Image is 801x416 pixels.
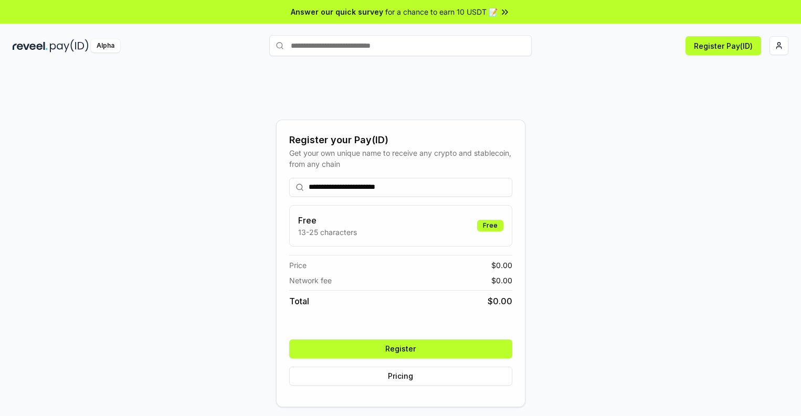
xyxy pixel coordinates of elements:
[488,295,512,307] span: $ 0.00
[289,260,307,271] span: Price
[686,36,761,55] button: Register Pay(ID)
[13,39,48,52] img: reveel_dark
[291,6,383,17] span: Answer our quick survey
[50,39,89,52] img: pay_id
[491,260,512,271] span: $ 0.00
[289,295,309,307] span: Total
[91,39,120,52] div: Alpha
[289,367,512,386] button: Pricing
[289,133,512,147] div: Register your Pay(ID)
[298,214,357,227] h3: Free
[289,275,332,286] span: Network fee
[298,227,357,238] p: 13-25 characters
[491,275,512,286] span: $ 0.00
[289,147,512,169] div: Get your own unique name to receive any crypto and stablecoin, from any chain
[289,339,512,358] button: Register
[385,6,498,17] span: for a chance to earn 10 USDT 📝
[477,220,503,231] div: Free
